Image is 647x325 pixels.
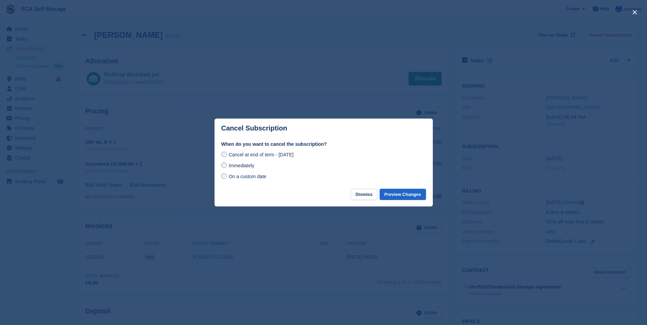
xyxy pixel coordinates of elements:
input: Immediately [221,162,227,168]
span: Cancel at end of term - [DATE] [229,152,293,157]
label: When do you want to cancel the subscription? [221,141,426,148]
input: Cancel at end of term - [DATE] [221,152,227,157]
button: Preview Changes [380,189,426,200]
p: Cancel Subscription [221,124,287,132]
input: On a custom date [221,173,227,179]
span: On a custom date [229,174,266,179]
button: close [629,7,640,18]
button: Dismiss [351,189,377,200]
span: Immediately [229,163,254,168]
